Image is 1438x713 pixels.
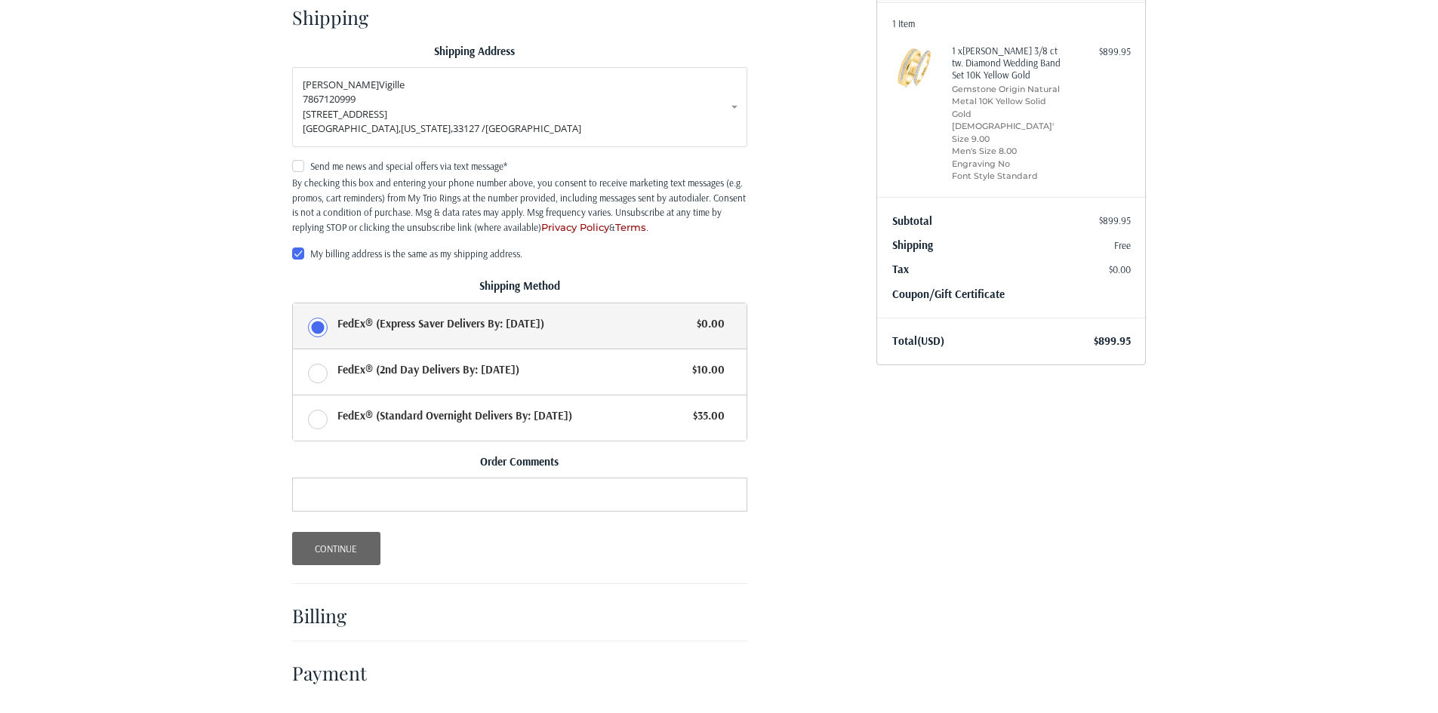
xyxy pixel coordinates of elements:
h2: Billing [292,604,380,627]
span: 7867120999 [303,92,356,106]
div: By checking this box and entering your phone number above, you consent to receive marketing text ... [292,176,747,235]
span: $0.00 [1109,263,1131,275]
span: Total (USD) [892,333,944,348]
a: Terms [615,221,646,233]
span: [GEOGRAPHIC_DATA], [303,121,401,135]
label: My billing address is the same as my shipping address. [292,247,747,260]
span: 33127 / [453,121,485,135]
button: Continue [292,532,380,565]
li: Gemstone Origin Natural [952,83,1067,96]
legend: Order Comments [337,453,701,478]
span: Free [1114,239,1131,251]
span: [US_STATE], [401,121,453,135]
span: Subtotal [892,214,932,228]
span: $10.00 [685,361,725,379]
h3: 1 Item [892,17,1131,29]
span: Tax [892,262,909,276]
span: [GEOGRAPHIC_DATA] [485,121,581,135]
span: [PERSON_NAME] [303,78,379,91]
a: Coupon/Gift Certificate [892,287,1005,301]
li: Men's Size 8.00 [952,145,1067,158]
span: $35.00 [685,407,725,425]
span: $899.95 [1099,214,1131,226]
a: Privacy Policy [541,221,609,233]
h2: Payment [292,661,380,684]
a: Enter or select a different address [292,67,747,147]
li: Metal 10K Yellow Solid Gold [952,95,1067,120]
legend: Shipping Method [337,278,701,302]
span: FedEx® (Standard Overnight Delivers By: [DATE]) [337,407,686,425]
div: $899.95 [1071,45,1131,60]
span: FedEx® (Express Saver Delivers By: [DATE]) [337,315,690,333]
span: Vigille [379,78,405,91]
span: $0.00 [689,315,725,333]
h2: Shipping [292,5,380,29]
legend: Shipping Address [292,43,656,67]
li: [DEMOGRAPHIC_DATA]' Size 9.00 [952,120,1067,145]
label: Send me news and special offers via text message* [292,160,747,172]
h4: 1 x [PERSON_NAME] 3/8 ct tw. Diamond Wedding Band Set 10K Yellow Gold [952,45,1067,81]
li: Engraving No [952,158,1067,171]
span: [STREET_ADDRESS] [303,107,387,121]
li: Font Style Standard [952,170,1067,183]
span: $899.95 [1094,333,1131,348]
span: Shipping [892,238,933,252]
span: FedEx® (2nd Day Delivers By: [DATE]) [337,361,685,379]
